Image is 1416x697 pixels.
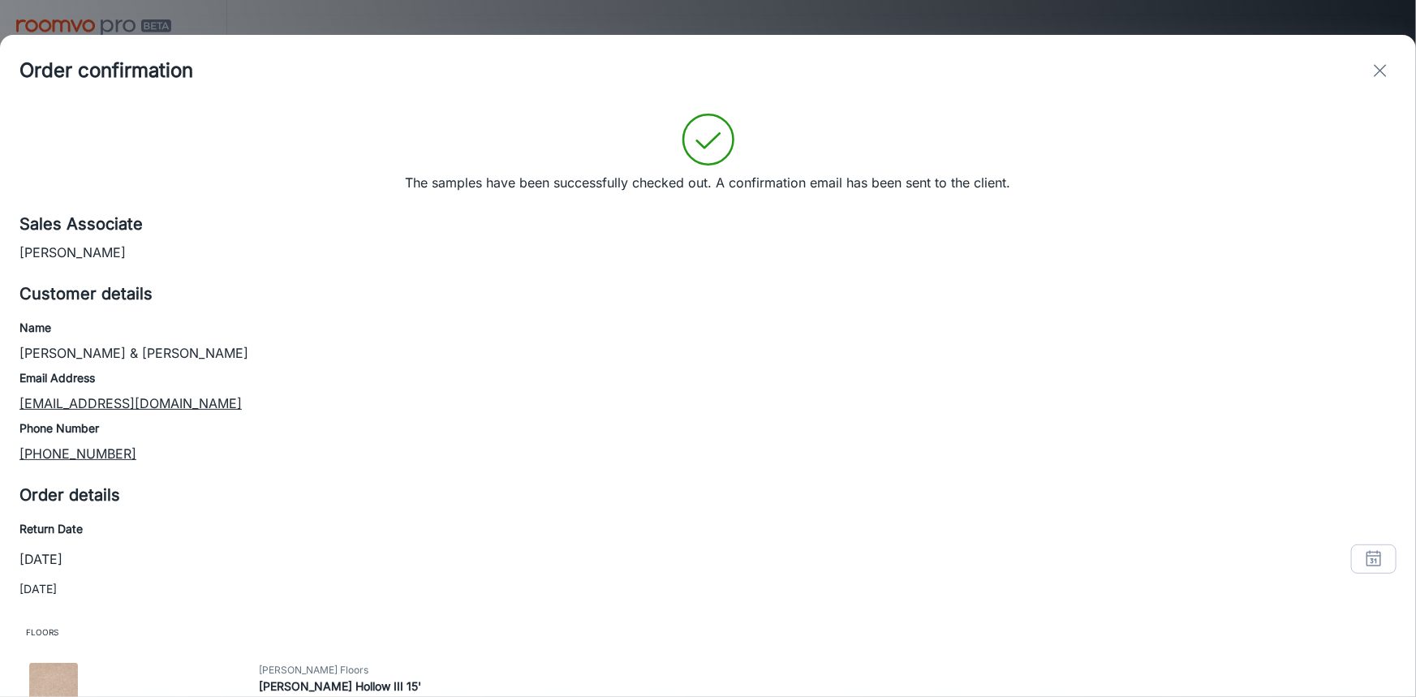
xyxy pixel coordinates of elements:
[19,212,1397,236] h5: Sales Associate
[19,319,1397,337] h6: Name
[19,56,193,85] h4: Order confirmation
[19,549,62,569] p: [DATE]
[19,282,1397,306] h5: Customer details
[19,483,1397,507] h5: Order details
[19,617,1397,647] span: Floors
[1364,54,1397,87] button: exit
[19,395,242,411] a: [EMAIL_ADDRESS][DOMAIN_NAME]
[19,243,1397,262] p: [PERSON_NAME]
[406,173,1011,192] p: The samples have been successfully checked out. A confirmation email has been sent to the client.
[19,369,1397,387] h6: Email Address
[19,445,136,462] a: [PHONE_NUMBER]
[259,678,1400,695] h6: [PERSON_NAME] Hollow III 15'
[19,580,1397,598] p: [DATE]
[259,663,1400,678] span: [PERSON_NAME] Floors
[19,520,1397,538] h6: Return Date
[19,419,1397,437] h6: Phone Number
[19,343,1397,363] p: [PERSON_NAME] & [PERSON_NAME]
